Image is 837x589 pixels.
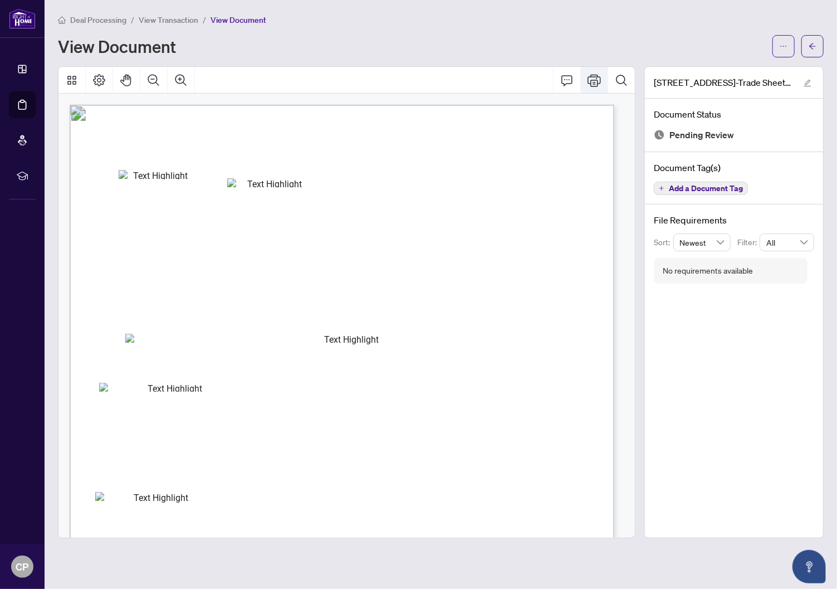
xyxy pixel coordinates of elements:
span: Newest [680,234,725,251]
button: Open asap [792,550,826,583]
p: Sort: [654,236,673,249]
li: / [131,13,134,26]
h4: File Requirements [654,213,814,227]
span: All [766,234,807,251]
h4: Document Status [654,108,814,121]
li: / [203,13,206,26]
h1: View Document [58,37,176,55]
span: Add a Document Tag [669,184,743,192]
span: CP [16,559,29,575]
span: plus [659,186,664,191]
button: Add a Document Tag [654,182,748,195]
img: Document Status [654,129,665,140]
span: Pending Review [669,128,734,143]
span: [STREET_ADDRESS]-Trade Sheet-Carolina to Review.pdf [654,76,793,89]
span: ellipsis [780,42,787,50]
img: logo [9,8,36,29]
span: edit [804,79,811,87]
h4: Document Tag(s) [654,161,814,174]
span: View Transaction [139,15,198,25]
div: No requirements available [663,265,753,277]
span: home [58,16,66,24]
p: Filter: [737,236,760,249]
span: arrow-left [809,42,816,50]
span: View Document [211,15,266,25]
span: Deal Processing [70,15,126,25]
